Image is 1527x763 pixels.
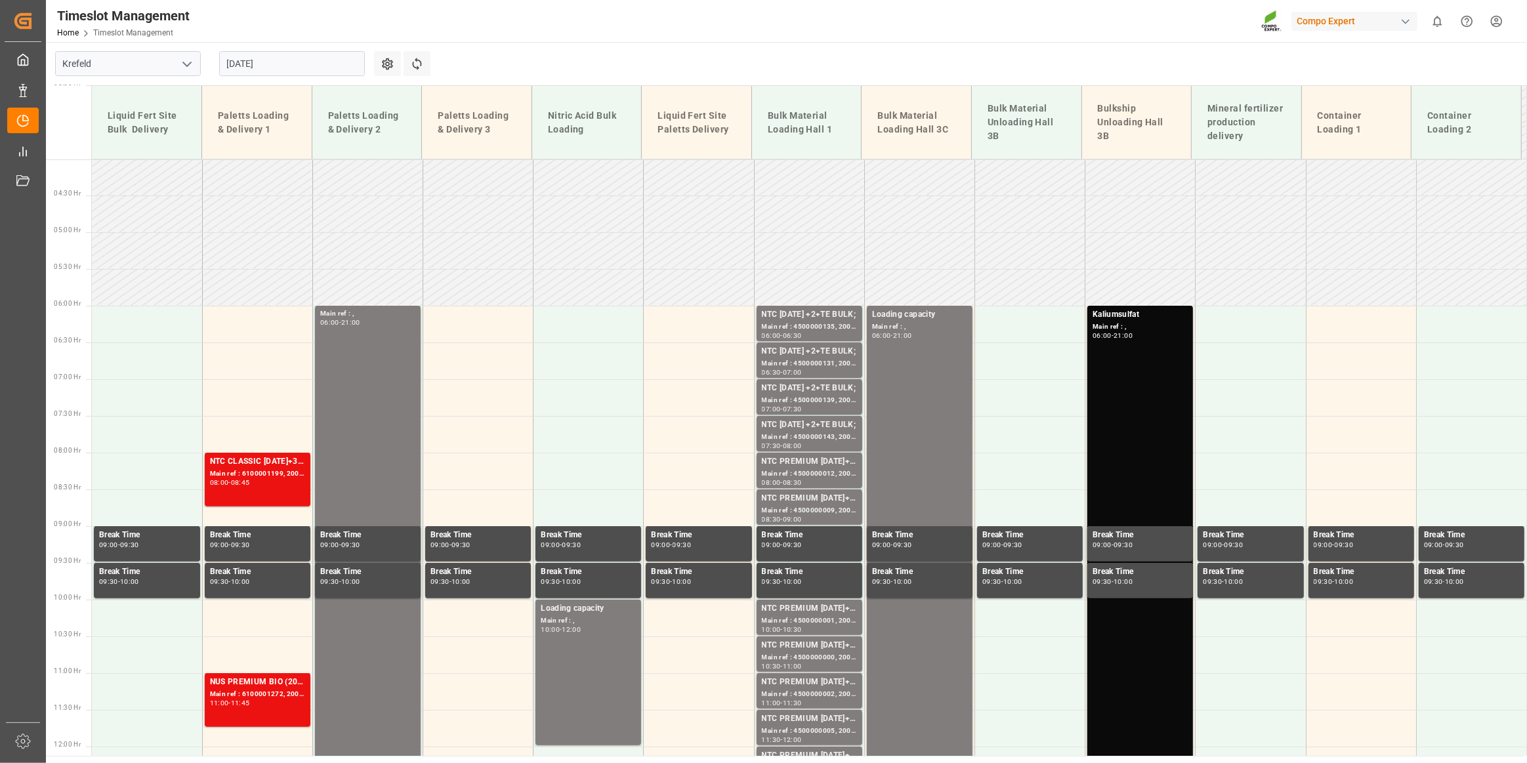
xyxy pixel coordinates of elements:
[54,630,81,638] span: 10:30 Hr
[762,652,857,663] div: Main ref : 4500000000, 2000000014;
[54,337,81,344] span: 06:30 Hr
[320,308,415,320] div: Main ref : ,
[562,627,581,632] div: 12:00
[1445,579,1464,585] div: 10:00
[762,579,781,585] div: 09:30
[219,51,365,76] input: DD.MM.YYYY
[341,579,360,585] div: 10:00
[231,480,250,485] div: 08:45
[762,321,857,333] div: Main ref : 4500000135, 2000000058;
[1203,566,1298,579] div: Break Time
[982,566,1077,579] div: Break Time
[872,104,961,142] div: Bulk Material Loading Hall 3C
[1314,566,1409,579] div: Break Time
[541,542,560,548] div: 09:00
[228,700,230,706] div: -
[228,480,230,485] div: -
[1424,579,1443,585] div: 09:30
[762,443,781,449] div: 07:30
[562,579,581,585] div: 10:00
[1443,579,1445,585] div: -
[1335,579,1354,585] div: 10:00
[762,749,857,762] div: NTC PREMIUM [DATE]+3+TE BULK;
[1001,579,1003,585] div: -
[1332,579,1334,585] div: -
[651,566,746,579] div: Break Time
[762,602,857,615] div: NTC PREMIUM [DATE]+3+TE BULK;
[450,579,451,585] div: -
[872,542,891,548] div: 09:00
[780,443,782,449] div: -
[231,579,250,585] div: 10:00
[762,468,857,480] div: Main ref : 4500000012, 2000000014;
[451,579,471,585] div: 10:00
[1314,542,1333,548] div: 09:00
[543,104,631,142] div: Nitric Acid Bulk Loading
[1114,542,1133,548] div: 09:30
[430,529,526,542] div: Break Time
[1203,579,1222,585] div: 09:30
[762,676,857,689] div: NTC PREMIUM [DATE]+3+TE BULK;
[762,492,857,505] div: NTC PREMIUM [DATE]+3+TE BULK;
[102,104,191,142] div: Liquid Fert Site Bulk Delivery
[320,320,339,325] div: 06:00
[783,579,802,585] div: 10:00
[1314,579,1333,585] div: 09:30
[670,579,672,585] div: -
[780,406,782,412] div: -
[1093,566,1188,579] div: Break Time
[231,542,250,548] div: 09:30
[54,594,81,601] span: 10:00 Hr
[762,369,781,375] div: 06:30
[762,663,781,669] div: 10:30
[780,700,782,706] div: -
[450,542,451,548] div: -
[893,579,912,585] div: 10:00
[1423,7,1452,36] button: show 0 new notifications
[54,520,81,527] span: 09:00 Hr
[231,700,250,706] div: 11:45
[982,579,1001,585] div: 09:30
[54,557,81,564] span: 09:30 Hr
[762,505,857,516] div: Main ref : 4500000009, 2000000014;
[320,542,339,548] div: 09:00
[872,529,967,542] div: Break Time
[1093,321,1188,333] div: Main ref : ,
[99,529,195,542] div: Break Time
[762,700,781,706] div: 11:00
[560,627,562,632] div: -
[54,300,81,307] span: 06:00 Hr
[1422,104,1511,142] div: Container Loading 2
[893,542,912,548] div: 09:30
[762,615,857,627] div: Main ref : 4500000001, 2000000014;
[1443,542,1445,548] div: -
[1001,542,1003,548] div: -
[783,516,802,522] div: 09:00
[780,369,782,375] div: -
[560,579,562,585] div: -
[762,726,857,737] div: Main ref : 4500000005, 2000000014;
[339,542,341,548] div: -
[762,566,857,579] div: Break Time
[210,579,229,585] div: 09:30
[541,627,560,632] div: 10:00
[872,579,891,585] div: 09:30
[1424,566,1519,579] div: Break Time
[780,579,782,585] div: -
[1003,579,1022,585] div: 10:00
[783,627,802,632] div: 10:30
[430,566,526,579] div: Break Time
[541,602,636,615] div: Loading capacity
[872,333,891,339] div: 06:00
[780,516,782,522] div: -
[652,104,741,142] div: Liquid Fert Site Paletts Delivery
[54,704,81,711] span: 11:30 Hr
[1424,542,1443,548] div: 09:00
[673,579,692,585] div: 10:00
[541,579,560,585] div: 09:30
[762,345,857,358] div: NTC [DATE] +2+TE BULK;
[651,529,746,542] div: Break Time
[872,566,967,579] div: Break Time
[320,566,415,579] div: Break Time
[1003,542,1022,548] div: 09:30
